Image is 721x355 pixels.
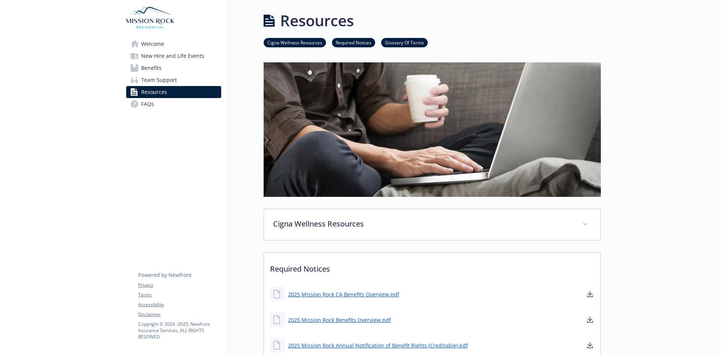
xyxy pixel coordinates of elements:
span: FAQs [141,98,154,110]
a: Glossary Of Terms [381,39,428,46]
a: 2025 Mission Rock CA Benefits Overview.pdf [288,290,399,298]
span: Team Support [141,74,177,86]
a: Terms [138,292,221,298]
a: download document [585,341,594,350]
h1: Resources [280,9,354,32]
a: Cigna Wellness Resources [264,39,326,46]
a: download document [585,290,594,299]
span: New Hire and Life Events [141,50,204,62]
a: download document [585,315,594,324]
a: Resources [126,86,221,98]
span: Benefits [141,62,161,74]
a: Accessibility [138,301,221,308]
a: Required Notices [332,39,375,46]
a: Welcome [126,38,221,50]
a: Team Support [126,74,221,86]
a: FAQs [126,98,221,110]
a: 2025 Mission Rock Benefits Overview.pdf [288,316,391,324]
span: Welcome [141,38,164,50]
a: New Hire and Life Events [126,50,221,62]
p: Required Notices [264,253,600,281]
a: 2025 Mission Rock Annual Notification of Benefit Rights (Creditable).pdf [288,341,468,349]
p: Cigna Wellness Resources [273,218,573,230]
span: Resources [141,86,167,98]
a: Privacy [138,282,221,289]
div: Cigna Wellness Resources [264,209,600,240]
img: resources page banner [264,62,601,197]
a: Disclaimer [138,311,221,318]
p: Copyright © 2024 - 2025 , Newfront Insurance Services, ALL RIGHTS RESERVED [138,321,221,340]
a: Benefits [126,62,221,74]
